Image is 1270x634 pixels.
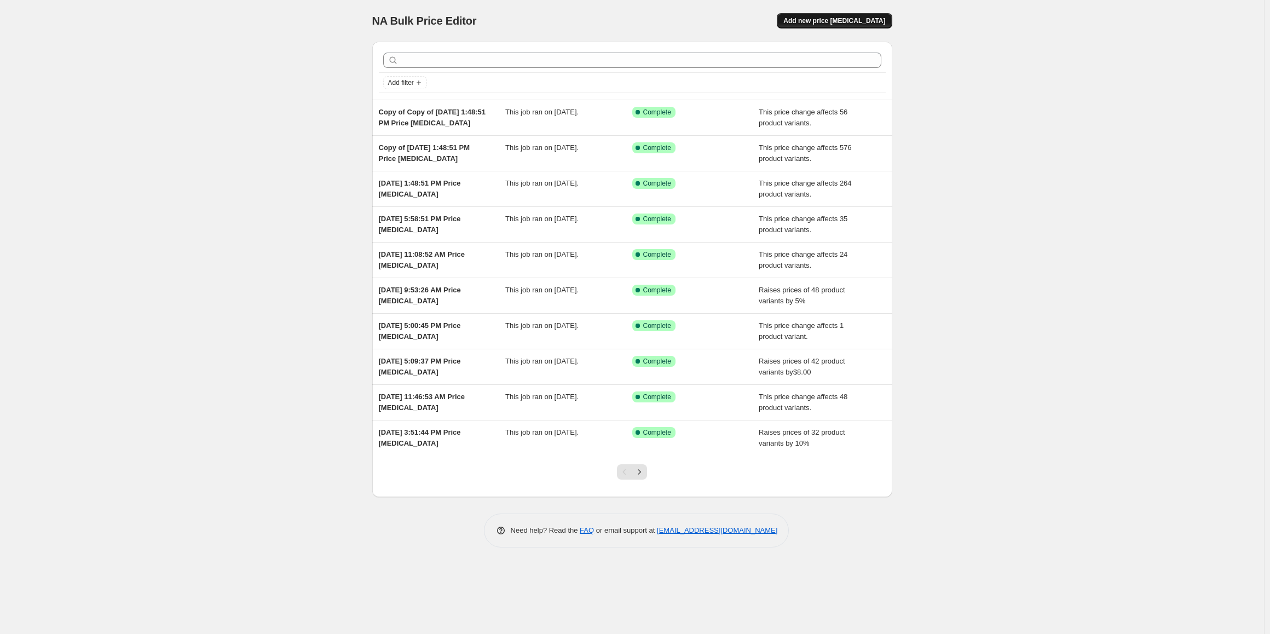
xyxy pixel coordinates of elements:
span: Complete [643,286,671,295]
span: Complete [643,179,671,188]
span: Complete [643,215,671,223]
span: Copy of Copy of [DATE] 1:48:51 PM Price [MEDICAL_DATA] [379,108,486,127]
span: Add filter [388,78,414,87]
span: This job ran on [DATE]. [505,143,579,152]
span: Raises prices of 42 product variants by [759,357,845,376]
span: This job ran on [DATE]. [505,250,579,258]
span: $8.00 [793,368,811,376]
span: This price change affects 24 product variants. [759,250,847,269]
span: This price change affects 264 product variants. [759,179,852,198]
span: Complete [643,357,671,366]
button: Add filter [383,76,427,89]
span: Complete [643,250,671,259]
span: This price change affects 48 product variants. [759,393,847,412]
span: Complete [643,143,671,152]
span: [DATE] 11:46:53 AM Price [MEDICAL_DATA] [379,393,465,412]
span: or email support at [594,526,657,534]
a: [EMAIL_ADDRESS][DOMAIN_NAME] [657,526,777,534]
a: FAQ [580,526,594,534]
span: Raises prices of 48 product variants by 5% [759,286,845,305]
span: This job ran on [DATE]. [505,393,579,401]
span: Complete [643,393,671,401]
span: [DATE] 5:09:37 PM Price [MEDICAL_DATA] [379,357,461,376]
span: Complete [643,428,671,437]
button: Add new price [MEDICAL_DATA] [777,13,892,28]
span: This job ran on [DATE]. [505,357,579,365]
span: This price change affects 56 product variants. [759,108,847,127]
span: This price change affects 35 product variants. [759,215,847,234]
span: Raises prices of 32 product variants by 10% [759,428,845,447]
span: This price change affects 576 product variants. [759,143,852,163]
span: This job ran on [DATE]. [505,215,579,223]
span: Copy of [DATE] 1:48:51 PM Price [MEDICAL_DATA] [379,143,470,163]
span: This job ran on [DATE]. [505,179,579,187]
span: This job ran on [DATE]. [505,428,579,436]
span: This price change affects 1 product variant. [759,321,844,341]
span: [DATE] 9:53:26 AM Price [MEDICAL_DATA] [379,286,461,305]
span: [DATE] 5:58:51 PM Price [MEDICAL_DATA] [379,215,461,234]
span: [DATE] 3:51:44 PM Price [MEDICAL_DATA] [379,428,461,447]
span: Add new price [MEDICAL_DATA] [783,16,885,25]
button: Next [632,464,647,480]
span: This job ran on [DATE]. [505,321,579,330]
span: NA Bulk Price Editor [372,15,477,27]
span: Complete [643,321,671,330]
nav: Pagination [617,464,647,480]
span: This job ran on [DATE]. [505,286,579,294]
span: [DATE] 11:08:52 AM Price [MEDICAL_DATA] [379,250,465,269]
span: This job ran on [DATE]. [505,108,579,116]
span: [DATE] 1:48:51 PM Price [MEDICAL_DATA] [379,179,461,198]
span: Complete [643,108,671,117]
span: Need help? Read the [511,526,580,534]
span: [DATE] 5:00:45 PM Price [MEDICAL_DATA] [379,321,461,341]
